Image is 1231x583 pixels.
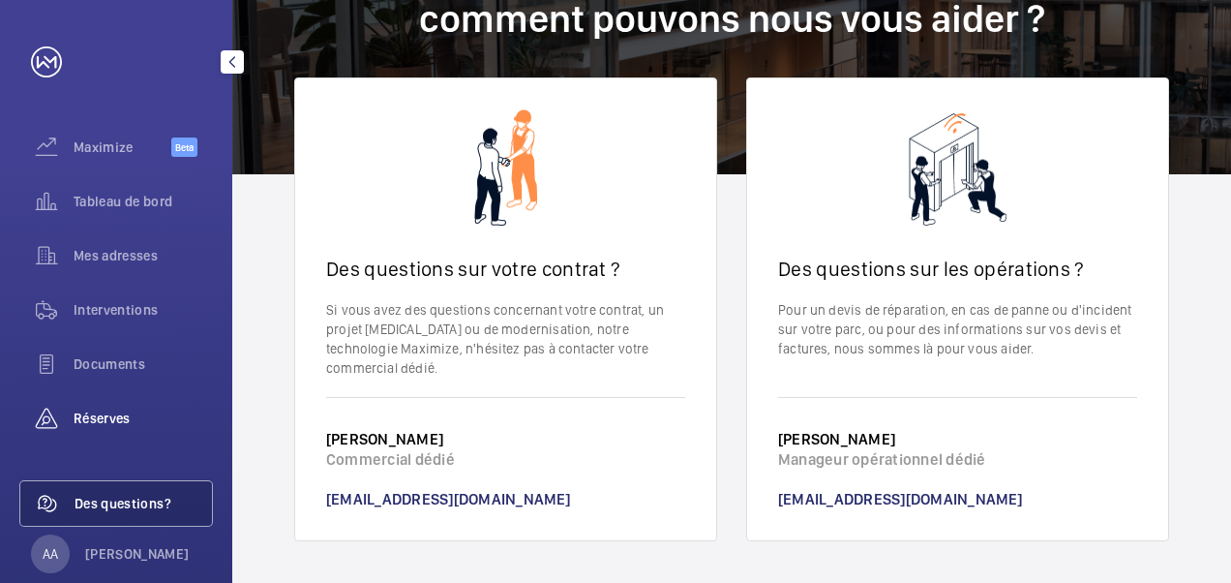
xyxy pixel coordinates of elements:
span: Maximize [74,138,171,157]
h2: Des questions sur votre contrat ? [326,257,685,281]
h3: [PERSON_NAME] [326,429,685,449]
span: Beta [171,138,197,157]
p: Pour un devis de réparation, en cas de panne ou d'incident sur votre parc, ou pour des informatio... [778,300,1137,358]
span: Des questions? [75,494,212,513]
img: contact-sales.png [474,109,536,226]
a: [EMAIL_ADDRESS][DOMAIN_NAME] [778,490,1023,508]
h2: Des questions sur les opérations ? [778,257,1137,281]
span: Réserves [74,409,213,428]
p: [PERSON_NAME] [85,544,190,564]
h3: [PERSON_NAME] [778,429,1137,449]
span: Tableau de bord [74,192,213,211]
p: Manageur opérationnel dédié [778,449,1137,470]
p: Si vous avez des questions concernant votre contrat, un projet [MEDICAL_DATA] ou de modernisation... [326,300,685,378]
span: Documents [74,354,213,374]
p: Commercial dédié [326,449,685,470]
a: [EMAIL_ADDRESS][DOMAIN_NAME] [326,490,571,508]
p: AA [43,544,58,564]
span: Mes adresses [74,246,213,265]
img: contact-ops.png [909,109,1006,226]
span: Interventions [74,300,213,320]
